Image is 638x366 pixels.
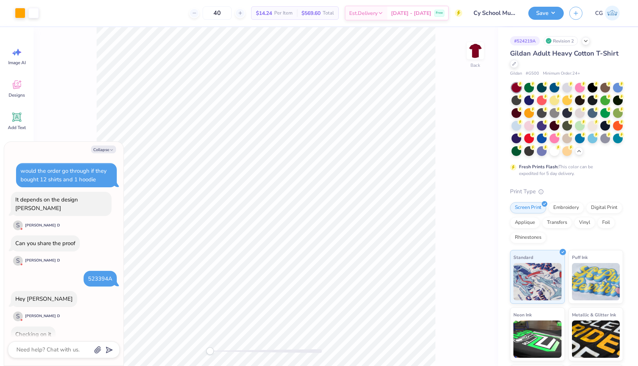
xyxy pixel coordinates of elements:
span: Neon Ink [513,311,532,319]
div: 523394A [88,275,112,282]
div: Applique [510,217,540,228]
div: would the order go through if they bought 12 shirts and 1 hoodie [21,167,107,183]
span: CG [595,9,603,18]
div: Can you share the proof [15,240,75,247]
button: Collapse [91,146,116,153]
div: Transfers [542,217,572,228]
div: Hey [PERSON_NAME] [15,295,73,303]
div: S [13,220,23,230]
strong: Fresh Prints Flash: [519,164,559,170]
span: $14.24 [256,9,272,17]
span: Total [323,9,334,17]
button: Save [528,7,564,20]
input: Untitled Design [468,6,523,21]
div: [PERSON_NAME] D [25,258,60,263]
span: Gildan [510,71,522,77]
div: [PERSON_NAME] D [25,223,60,228]
span: Standard [513,253,533,261]
div: [PERSON_NAME] D [25,313,60,319]
div: # 524219A [510,36,540,46]
img: Back [468,43,483,58]
div: Print Type [510,187,623,196]
img: Metallic & Glitter Ink [572,320,620,358]
div: Embroidery [548,202,584,213]
input: – – [203,6,232,20]
img: Standard [513,263,562,300]
img: Carlee Gerke [605,6,620,21]
img: Neon Ink [513,320,562,358]
div: Accessibility label [206,347,214,355]
div: S [13,312,23,321]
span: $569.60 [301,9,320,17]
img: Puff Ink [572,263,620,300]
div: It depends on the design [PERSON_NAME] [15,196,78,212]
div: Screen Print [510,202,546,213]
div: S [13,256,23,266]
span: # G500 [526,71,539,77]
div: Foil [597,217,615,228]
a: CG [592,6,623,21]
div: Back [470,62,480,69]
span: [DATE] - [DATE] [391,9,431,17]
span: Designs [9,92,25,98]
span: Add Text [8,125,26,131]
span: Gildan Adult Heavy Cotton T-Shirt [510,49,619,58]
div: This color can be expedited for 5 day delivery. [519,163,611,177]
div: Digital Print [586,202,622,213]
div: Checking on it [15,331,51,338]
span: Puff Ink [572,253,588,261]
span: Free [436,10,443,16]
span: Minimum Order: 24 + [543,71,580,77]
span: Image AI [8,60,26,66]
span: Metallic & Glitter Ink [572,311,616,319]
span: Est. Delivery [349,9,378,17]
span: Per Item [274,9,293,17]
div: Vinyl [574,217,595,228]
div: Revision 2 [544,36,578,46]
div: Rhinestones [510,232,546,243]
